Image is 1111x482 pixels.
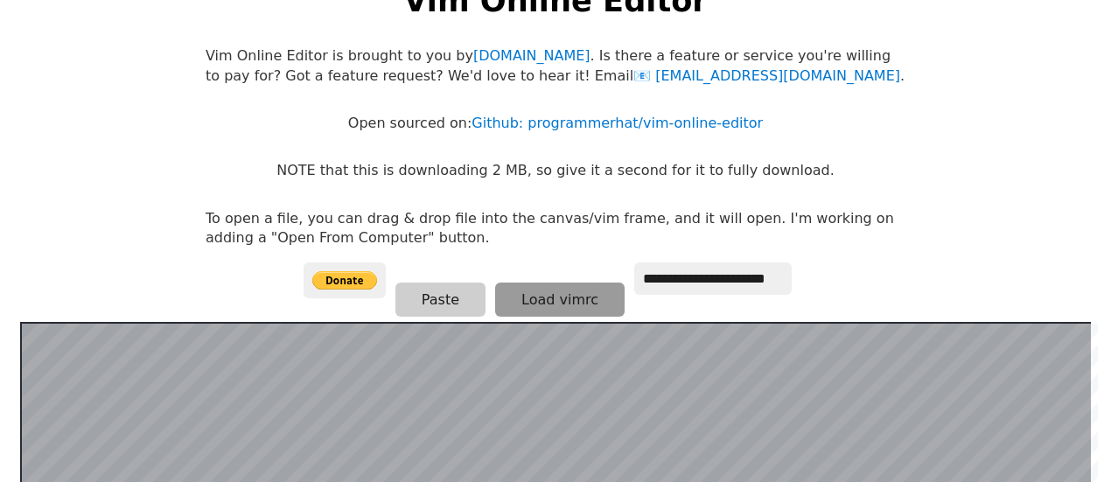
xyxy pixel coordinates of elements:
[472,115,763,131] a: Github: programmerhat/vim-online-editor
[206,209,905,248] p: To open a file, you can drag & drop file into the canvas/vim frame, and it will open. I'm working...
[473,47,590,64] a: [DOMAIN_NAME]
[276,161,834,180] p: NOTE that this is downloading 2 MB, so give it a second for it to fully download.
[206,46,905,86] p: Vim Online Editor is brought to you by . Is there a feature or service you're willing to pay for?...
[395,283,486,317] button: Paste
[348,114,763,133] p: Open sourced on:
[495,283,625,317] button: Load vimrc
[633,67,900,84] a: [EMAIL_ADDRESS][DOMAIN_NAME]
